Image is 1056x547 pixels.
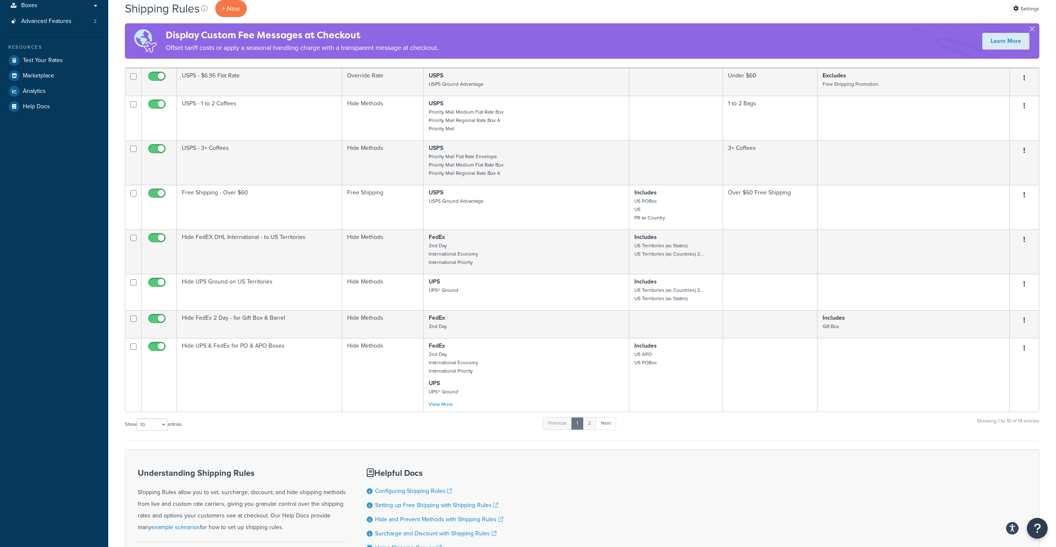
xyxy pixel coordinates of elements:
[177,338,342,412] td: Hide UPS & FedEx for PO & APO Boxes
[429,99,443,108] strong: USPS
[138,468,346,533] div: Shipping Rules allow you to set, surcharge, discount, and hide shipping methods from live and cus...
[166,42,439,54] p: Offset tariff costs or apply a seasonal handling charge with a transparent message at checkout.
[177,274,342,310] td: Hide UPS Ground on US Territories
[23,103,50,110] span: Help Docs
[982,33,1029,50] a: Learn More
[94,18,97,25] span: 2
[429,153,504,177] small: Priority Mail Flat Rate Envelope Priority Mail Medium Flat Rate Box Priority Mail Regional Rate B...
[137,418,168,431] select: Showentries
[429,188,443,197] strong: USPS
[177,185,342,229] td: Free Shipping - Over $60
[429,341,445,350] strong: FedEx
[429,71,443,80] strong: USPS
[342,68,424,96] td: Override Rate
[429,400,453,408] a: View More
[634,188,657,197] strong: Includes
[342,338,424,412] td: Hide Methods
[634,341,657,350] strong: Includes
[177,229,342,274] td: Hide FedEX DHL International - to US Territories
[596,417,616,430] a: Next
[429,379,440,388] strong: UPS
[21,18,72,25] span: Advanced Features
[429,108,504,132] small: Priority Mail Medium Flat Rate Box Priority Mail Regional Rate Box A Priority Mail
[367,468,503,477] h3: Helpful Docs
[723,185,817,229] td: Over $60 Free Shipping
[23,88,46,95] span: Analytics
[723,96,817,140] td: 1 to 2 Bags
[634,242,704,258] small: US Territories (as States) US Territories (as Countries) 2...
[342,185,424,229] td: Free Shipping
[21,2,37,9] span: Boxes
[429,313,445,322] strong: FedEx
[125,0,200,17] h1: Shipping Rules
[342,274,424,310] td: Hide Methods
[634,197,665,221] small: US POBox US PR as Country
[723,140,817,185] td: 3+ Coffees
[429,277,440,286] strong: UPS
[375,487,452,495] a: Configuring Shipping Rules
[166,28,439,42] h4: Display Custom Fee Messages at Checkout
[23,57,63,64] span: Test Your Rates
[543,417,572,430] a: Previous
[177,96,342,140] td: USPS - 1 to 2 Coffees
[822,80,878,88] small: Free Shipping Promotion
[822,323,839,330] small: Gift Box
[634,277,657,286] strong: Includes
[429,233,445,241] strong: FedEx
[429,323,447,330] small: 2nd Day
[6,99,102,114] a: Help Docs
[375,501,498,510] a: Setting up Free Shipping with Shipping Rules
[6,84,102,99] a: Analytics
[583,417,596,430] a: 2
[138,468,346,477] h3: Understanding Shipping Rules
[822,71,846,80] strong: Excludes
[429,197,484,205] small: USPS Ground Advantage
[429,351,478,375] small: 2nd Day International Economy International Priority
[6,53,102,68] a: Test Your Rates
[6,14,102,29] a: Advanced Features 2
[375,515,503,524] a: Hide and Prevent Methods with Shipping Rules
[429,80,484,88] small: USPS Ground Advantage
[1013,3,1039,15] a: Settings
[177,310,342,338] td: Hide FedEx 2 Day - for Gift Box & Barrel
[177,140,342,185] td: USPS - 3+ Coffees
[342,140,424,185] td: Hide Methods
[125,23,166,59] img: duties-banner-06bc72dcb5fe05cb3f9472aba00be2ae8eb53ab6f0d8bb03d382ba314ac3c341.png
[342,229,424,274] td: Hide Methods
[23,72,54,80] span: Marketplace
[6,68,102,83] a: Marketplace
[429,388,458,395] small: UPS® Ground
[429,286,458,294] small: UPS® Ground
[6,14,102,29] li: Advanced Features
[634,233,657,241] strong: Includes
[152,523,200,532] a: example scenarios
[723,68,817,96] td: Under $60
[429,242,478,266] small: 2nd Day International Economy International Priority
[429,144,443,152] strong: USPS
[342,310,424,338] td: Hide Methods
[177,68,342,96] td: USPS - $6.95 Flat Rate
[375,529,497,538] a: Surcharge and Discount with Shipping Rules
[634,286,704,302] small: US Territories (as Countries) 2... US Territories (as States)
[571,417,584,430] a: 1
[977,416,1039,434] div: Showing 1 to 10 of 19 entries
[6,44,102,51] div: Resources
[342,96,424,140] td: Hide Methods
[1027,518,1048,539] button: Open Resource Center
[634,351,657,366] small: US APO US POBox
[822,313,845,322] strong: Includes
[125,418,181,431] label: Show entries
